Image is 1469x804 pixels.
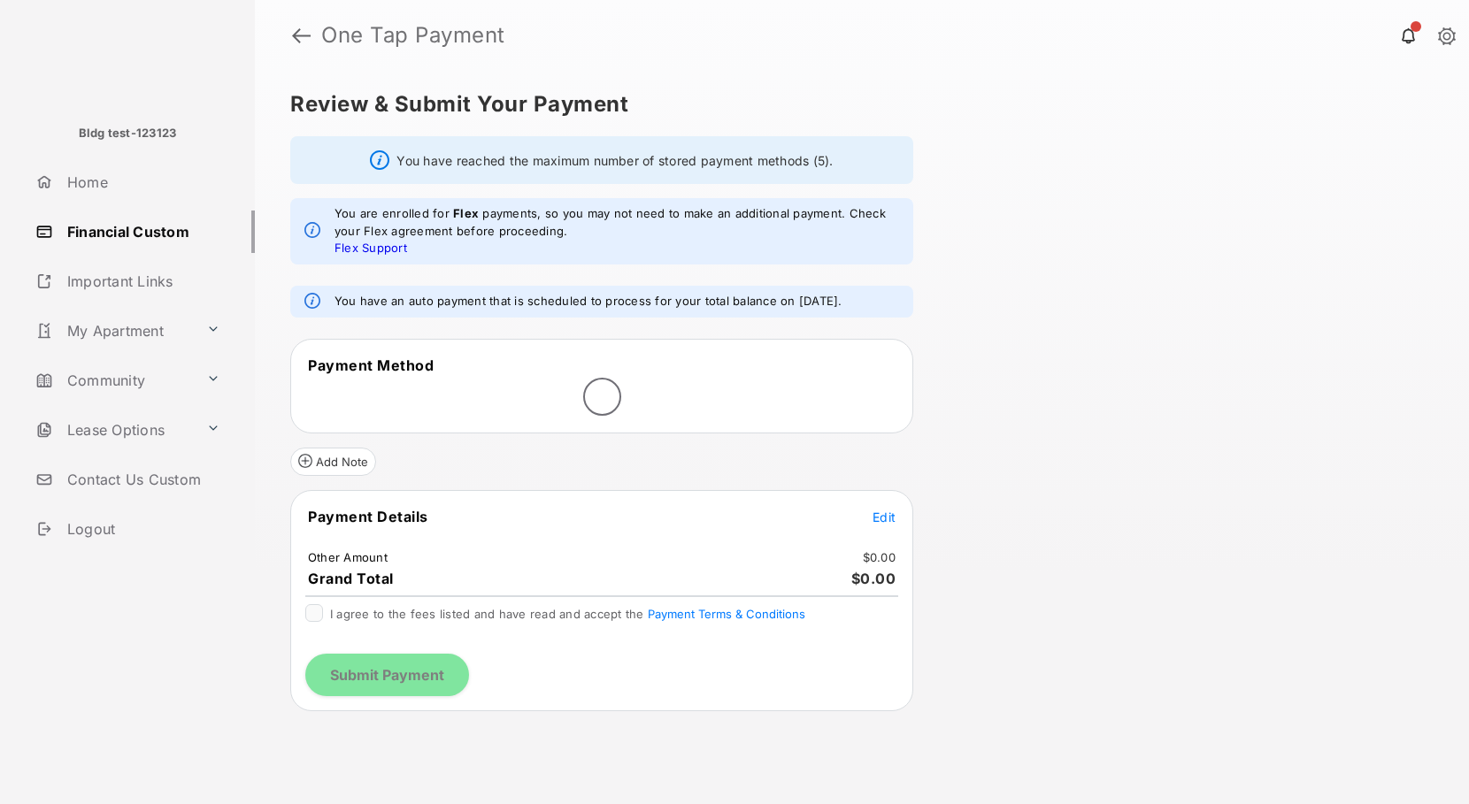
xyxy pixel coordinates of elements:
[28,260,227,302] a: Important Links
[28,508,255,550] a: Logout
[28,359,199,402] a: Community
[453,206,479,220] strong: Flex
[308,356,434,374] span: Payment Method
[79,125,177,142] p: Bldg test-123123
[28,409,199,451] a: Lease Options
[290,136,913,184] div: You have reached the maximum number of stored payment methods (5).
[307,549,388,565] td: Other Amount
[28,458,255,501] a: Contact Us Custom
[28,310,199,352] a: My Apartment
[305,654,469,696] button: Submit Payment
[873,508,896,525] button: Edit
[321,25,505,46] strong: One Tap Payment
[290,94,1419,115] h5: Review & Submit Your Payment
[873,509,896,525] span: Edit
[308,508,428,525] span: Payment Details
[862,549,896,565] td: $0.00
[290,448,376,476] button: Add Note
[308,570,394,587] span: Grand Total
[28,211,255,253] a: Financial Custom
[28,161,255,203] a: Home
[648,607,805,621] button: I agree to the fees listed and have read and accept the
[330,607,805,621] span: I agree to the fees listed and have read and accept the
[851,570,896,587] span: $0.00
[335,293,842,310] em: You have an auto payment that is scheduled to process for your total balance on [DATE].
[335,241,407,255] a: Flex Support
[335,205,899,257] em: You are enrolled for payments, so you may not need to make an additional payment. Check your Flex...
